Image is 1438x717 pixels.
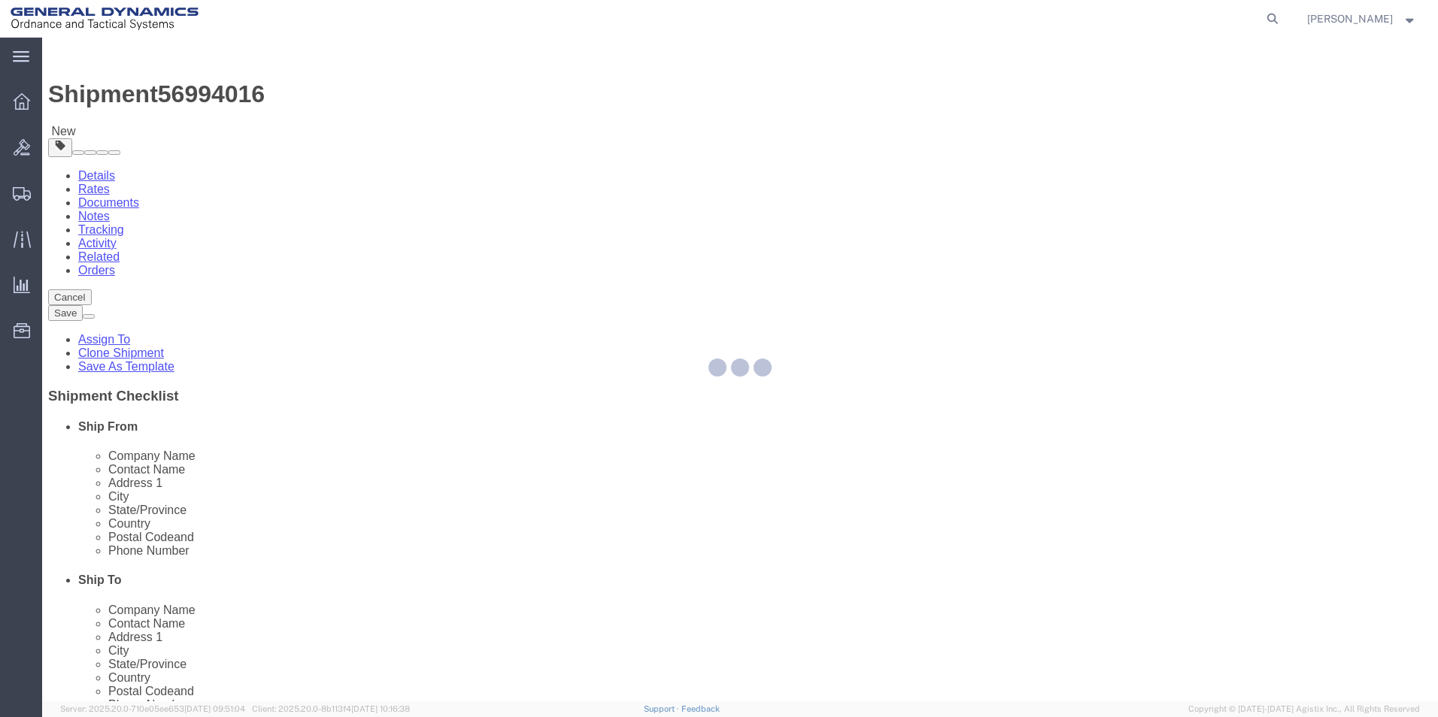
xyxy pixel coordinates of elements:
[11,8,199,30] img: logo
[644,704,681,713] a: Support
[1188,703,1420,715] span: Copyright © [DATE]-[DATE] Agistix Inc., All Rights Reserved
[1307,11,1393,27] span: Mark Bradley
[351,704,410,713] span: [DATE] 10:16:38
[60,704,245,713] span: Server: 2025.20.0-710e05ee653
[184,704,245,713] span: [DATE] 09:51:04
[1306,10,1418,28] button: [PERSON_NAME]
[681,704,720,713] a: Feedback
[252,704,410,713] span: Client: 2025.20.0-8b113f4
